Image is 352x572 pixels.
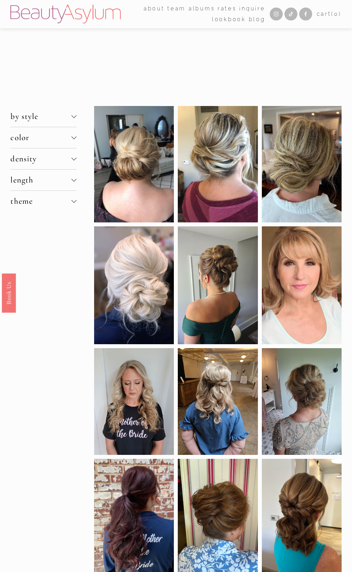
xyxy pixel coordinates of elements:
[2,273,16,313] a: Book Us
[10,154,71,164] span: density
[249,14,265,25] a: Blog
[144,4,165,14] a: folder dropdown
[10,170,76,190] button: length
[167,4,186,14] span: team
[189,4,215,14] a: albums
[317,9,342,19] a: 0 items in cart
[10,5,121,23] img: Beauty Asylum | Bridal Hair &amp; Makeup Charlotte &amp; Atlanta
[284,8,297,20] a: TikTok
[270,8,283,20] a: Instagram
[167,4,186,14] a: folder dropdown
[239,4,265,14] a: Inquire
[334,11,339,17] span: 0
[144,4,165,14] span: about
[10,133,71,143] span: color
[10,196,71,206] span: theme
[10,127,76,148] button: color
[212,14,246,25] a: Lookbook
[331,11,341,17] span: ( )
[10,106,76,127] button: by style
[10,148,76,169] button: density
[218,4,237,14] a: Rates
[10,191,76,212] button: theme
[10,175,71,185] span: length
[299,8,312,20] a: Facebook
[10,111,71,121] span: by style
